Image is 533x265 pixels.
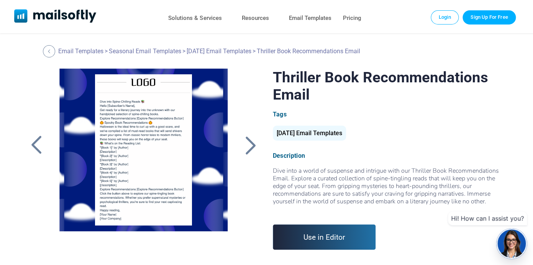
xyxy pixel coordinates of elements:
[273,111,507,118] div: Tags
[273,167,507,213] div: Dive into a world of suspense and intrigue with our Thriller Book Recommendations Email. Explore ...
[109,47,181,55] a: Seasonal Email Templates
[273,69,507,103] h1: Thriller Book Recommendations Email
[273,132,346,136] a: [DATE] Email Templates
[187,47,251,55] a: [DATE] Email Templates
[27,135,46,155] a: Back
[50,69,237,260] a: Thriller Book Recommendations Email
[448,211,527,225] div: Hi! How can I assist you?
[273,152,507,159] div: Description
[58,47,103,55] a: Email Templates
[431,10,459,24] a: Login
[242,13,269,24] a: Resources
[273,224,376,250] a: Use in Editor
[14,9,97,24] a: Mailsoftly
[462,10,516,24] a: Trial
[241,135,260,155] a: Back
[343,13,361,24] a: Pricing
[168,13,221,24] a: Solutions & Services
[289,13,331,24] a: Email Templates
[43,45,57,57] a: Back
[273,126,346,141] div: [DATE] Email Templates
